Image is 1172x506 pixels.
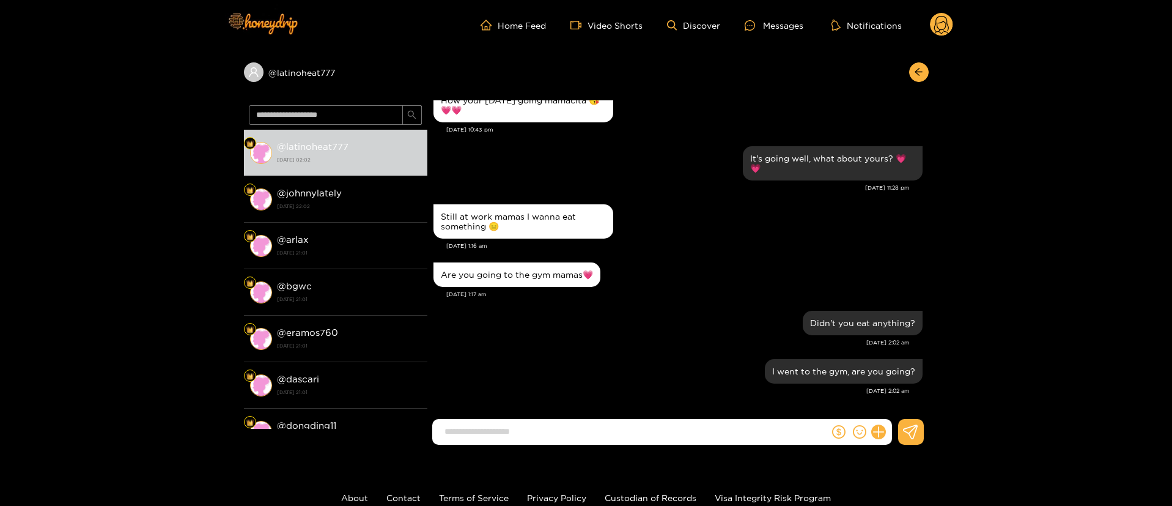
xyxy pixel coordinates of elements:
[277,201,421,212] strong: [DATE] 22:02
[277,247,421,258] strong: [DATE] 21:01
[246,280,254,287] img: Fan Level
[250,235,272,257] img: conversation
[277,281,312,291] strong: @ bgwc
[433,88,613,122] div: Oct. 5, 10:43 pm
[277,420,336,431] strong: @ dongding11
[439,493,509,502] a: Terms of Service
[341,493,368,502] a: About
[527,493,586,502] a: Privacy Policy
[772,366,915,376] div: I went to the gym, are you going?
[250,328,272,350] img: conversation
[441,212,606,231] div: Still at work mamas I wanna eat something 😑
[828,19,905,31] button: Notifications
[277,374,319,384] strong: @ dascari
[446,242,923,250] div: [DATE] 1:16 am
[446,125,923,134] div: [DATE] 10:43 pm
[441,95,606,115] div: How your [DATE] going mamacita 😘💗💗
[481,20,498,31] span: home
[810,318,915,328] div: Didn't you eat anything?
[402,105,422,125] button: search
[745,18,803,32] div: Messages
[433,387,910,395] div: [DATE] 2:02 am
[441,270,593,280] div: Are you going to the gym mamas💗
[715,493,831,502] a: Visa Integrity Risk Program
[277,154,421,165] strong: [DATE] 02:02
[246,140,254,147] img: Fan Level
[667,20,720,31] a: Discover
[246,326,254,333] img: Fan Level
[244,62,427,82] div: @latinoheat777
[250,281,272,303] img: conversation
[433,262,600,287] div: Oct. 6, 1:17 am
[248,67,259,78] span: user
[250,374,272,396] img: conversation
[909,62,929,82] button: arrow-left
[407,110,416,121] span: search
[832,425,846,439] span: dollar
[481,20,546,31] a: Home Feed
[765,359,923,384] div: Oct. 6, 2:02 am
[433,184,910,192] div: [DATE] 11:28 pm
[446,290,923,299] div: [DATE] 1:17 am
[570,20,588,31] span: video-camera
[750,154,915,173] div: It's going well, what about yours? 💗💗
[277,141,348,152] strong: @ latinoheat777
[605,493,696,502] a: Custodian of Records
[277,188,342,198] strong: @ johnnylately
[433,204,613,239] div: Oct. 6, 1:16 am
[743,146,923,180] div: Oct. 5, 11:28 pm
[277,294,421,305] strong: [DATE] 21:01
[386,493,421,502] a: Contact
[277,327,338,338] strong: @ eramos760
[570,20,643,31] a: Video Shorts
[433,338,910,347] div: [DATE] 2:02 am
[250,421,272,443] img: conversation
[246,233,254,240] img: Fan Level
[246,187,254,194] img: Fan Level
[803,311,923,335] div: Oct. 6, 2:02 am
[914,67,923,78] span: arrow-left
[250,142,272,164] img: conversation
[246,373,254,380] img: Fan Level
[277,340,421,351] strong: [DATE] 21:01
[830,423,848,441] button: dollar
[246,419,254,426] img: Fan Level
[853,425,866,439] span: smile
[277,387,421,398] strong: [DATE] 21:01
[250,188,272,210] img: conversation
[277,234,309,245] strong: @ arlax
